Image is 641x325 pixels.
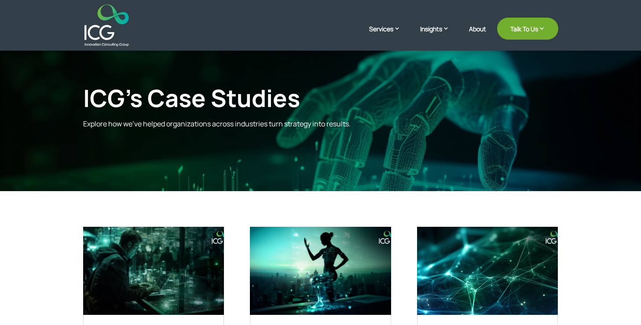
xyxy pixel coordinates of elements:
img: Client Success Story: Multi-brand Retailer [83,227,224,315]
a: Talk To Us [497,18,558,40]
iframe: Chat Widget [597,283,641,325]
img: Client Success Story: Telecom [417,227,558,315]
a: About [469,26,486,46]
a: Services [369,24,409,46]
img: ICG [84,4,129,46]
div: ICG’s Case Studies [83,84,449,112]
span: Explore how we’ve helped organizations across industries turn strategy into results. [83,119,351,129]
a: Insights [420,24,458,46]
img: Client Success Story: Global Sports Retailer [250,227,391,315]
